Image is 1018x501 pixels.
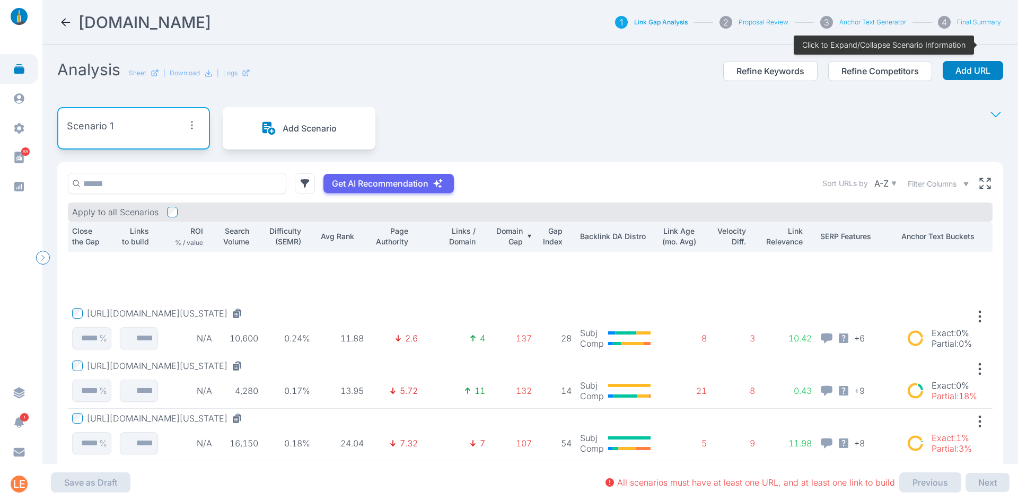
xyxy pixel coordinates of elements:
[57,60,120,79] h2: Analysis
[221,438,258,449] p: 16,150
[957,18,1001,27] button: Final Summary
[332,178,428,189] p: Get AI Recommendation
[72,207,159,217] p: Apply to all Scenarios
[221,226,249,247] p: Search Volume
[426,226,476,247] p: Links / Domain
[661,226,697,247] p: Link Age (mo. Avg)
[820,16,833,29] div: 3
[480,333,485,344] p: 4
[21,147,30,156] span: 88
[580,231,653,242] p: Backlink DA Distro
[267,333,310,344] p: 0.24%
[932,391,977,401] p: Partial : 18%
[87,308,247,319] button: [URL][DOMAIN_NAME][US_STATE]
[938,16,951,29] div: 4
[87,413,247,424] button: [URL][DOMAIN_NAME][US_STATE]
[763,385,812,396] p: 0.43
[267,385,310,396] p: 0.17%
[908,179,956,189] span: Filter Columns
[820,231,893,242] p: SERP Features
[400,438,418,449] p: 7.32
[763,333,812,344] p: 10.42
[267,438,310,449] p: 0.18%
[540,226,563,247] p: Gap Index
[943,61,1003,80] button: Add URL
[6,8,32,25] img: linklaunch_small.2ae18699.png
[617,477,895,488] p: All scenarios must have at least one URL, and at least one link to build
[494,226,523,247] p: Domain Gap
[932,380,977,391] p: Exact : 0%
[661,385,707,396] p: 21
[822,178,868,189] label: Sort URLs by
[580,380,604,391] p: Subj
[763,438,812,449] p: 11.98
[170,69,200,77] p: Download
[715,333,756,344] p: 3
[221,333,258,344] p: 10,600
[323,174,454,193] button: Get AI Recommendation
[580,328,604,338] p: Subj
[580,338,604,349] p: Comp
[87,361,247,371] button: [URL][DOMAIN_NAME][US_STATE]
[319,438,364,449] p: 24.04
[615,16,628,29] div: 1
[540,385,571,396] p: 14
[400,385,418,396] p: 5.72
[405,333,418,344] p: 2.6
[99,385,107,396] p: %
[494,385,532,396] p: 132
[872,176,899,191] button: A-Z
[908,179,969,189] button: Filter Columns
[267,226,301,247] p: Difficulty (SEMR)
[283,123,337,134] p: Add Scenario
[899,472,961,493] button: Previous
[494,438,532,449] p: 107
[715,438,756,449] p: 9
[120,226,150,247] p: Links to build
[129,69,165,77] a: Sheet|
[854,437,865,449] span: + 8
[839,18,906,27] button: Anchor Text Generator
[932,338,972,349] p: Partial : 0%
[166,333,212,344] p: N/A
[966,473,1010,492] button: Next
[661,333,707,344] p: 8
[874,178,889,189] p: A-Z
[739,18,788,27] button: Proposal Review
[580,391,604,401] p: Comp
[223,69,238,77] p: Logs
[715,226,747,247] p: Velocity Diff.
[580,433,604,443] p: Subj
[475,385,485,396] p: 11
[166,438,212,449] p: N/A
[319,231,354,242] p: Avg Rank
[828,61,932,81] button: Refine Competitors
[319,385,364,396] p: 13.95
[854,384,865,396] span: + 9
[372,226,408,247] p: Page Authority
[932,443,972,454] p: Partial : 3%
[78,13,211,32] h2: TheDyrt.com
[580,443,604,454] p: Comp
[67,119,113,134] p: Scenario 1
[480,438,485,449] p: 7
[99,333,107,344] p: %
[540,333,571,344] p: 28
[166,385,212,396] p: N/A
[261,121,337,136] button: Add Scenario
[72,226,102,247] p: Close the Gap
[854,332,865,344] span: + 6
[715,385,756,396] p: 8
[494,333,532,344] p: 137
[901,231,988,242] p: Anchor Text Buckets
[540,438,571,449] p: 54
[932,328,972,338] p: Exact : 0%
[175,239,203,247] p: % / value
[719,16,732,29] div: 2
[763,226,802,247] p: Link Relevance
[802,40,966,50] p: Click to Expand/Collapse Scenario Information
[661,438,707,449] p: 5
[217,69,250,77] div: |
[129,69,146,77] p: Sheet
[932,433,972,443] p: Exact : 1%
